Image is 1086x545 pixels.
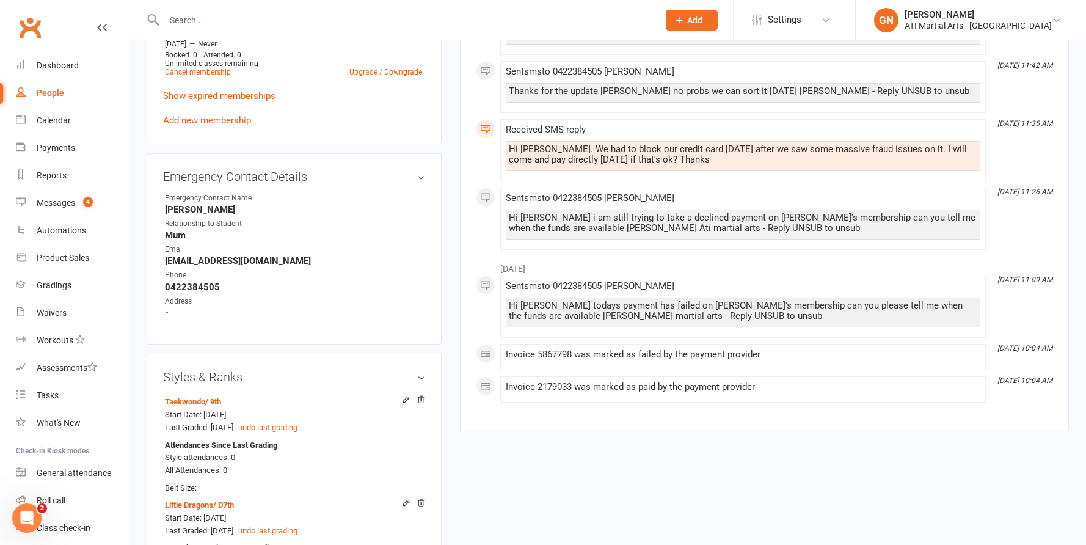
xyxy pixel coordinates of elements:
strong: - [165,307,425,318]
div: GN [874,8,898,32]
div: Address [165,296,266,307]
div: Product Sales [37,253,89,263]
div: Relationship to Student [165,218,266,230]
input: Search... [161,12,650,29]
a: Automations [16,217,129,244]
div: Invoice 5867798 was marked as failed by the payment provider [506,349,980,360]
span: Attended: 0 [203,51,241,59]
div: Tasks [37,390,59,400]
a: Little Dragons [165,500,234,510]
div: Invoice 2179033 was marked as paid by the payment provider [506,382,980,392]
div: Assessments [37,363,97,373]
a: Roll call [16,487,129,514]
i: [DATE] 10:04 AM [997,376,1052,385]
span: Sent sms to 0422384505 [PERSON_NAME] [506,280,674,291]
div: [PERSON_NAME] [905,9,1052,20]
a: Add new membership [163,115,251,126]
div: Thanks for the update [PERSON_NAME] no probs we can sort it [DATE] [PERSON_NAME] - Reply UNSUB to... [509,86,977,97]
a: Payments [16,134,129,162]
i: [DATE] 11:26 AM [997,188,1052,196]
a: Reports [16,162,129,189]
a: Upgrade / Downgrade [349,68,422,76]
strong: [PERSON_NAME] [165,204,425,215]
div: Automations [37,225,86,235]
li: [DATE] [476,256,1053,276]
div: Hi [PERSON_NAME]. We had to block our credit card [DATE] after we saw some massive fraud issues o... [509,144,977,165]
a: Class kiosk mode [16,514,129,542]
a: Cancel membership [165,68,231,76]
span: Booked: 0 [165,51,197,59]
div: — [162,39,425,49]
span: Sent sms to 0422384505 [PERSON_NAME] [506,192,674,203]
span: Style attendances: 0 [165,453,235,462]
span: Settings [768,6,801,34]
i: [DATE] 11:35 AM [997,119,1052,128]
div: Waivers [37,308,67,318]
a: People [16,79,129,107]
a: What's New [16,409,129,437]
a: Messages 4 [16,189,129,217]
a: Workouts [16,327,129,354]
a: General attendance kiosk mode [16,459,129,487]
strong: Attendances Since Last Grading [165,439,277,452]
button: undo last grading [238,525,297,538]
div: Payments [37,143,75,153]
a: Dashboard [16,52,129,79]
div: Hi [PERSON_NAME] todays payment has failed on [PERSON_NAME]'s membership can you please tell me w... [509,301,977,321]
a: Clubworx [15,12,45,43]
div: General attendance [37,468,111,478]
a: Calendar [16,107,129,134]
h3: Styles & Ranks [163,370,425,384]
span: Belt Size: [165,483,197,492]
span: / D7th [213,500,234,510]
span: [DATE] [165,40,186,48]
div: Dashboard [37,60,79,70]
div: ATI Martial Arts - [GEOGRAPHIC_DATA] [905,20,1052,31]
div: Gradings [37,280,71,290]
strong: 0422384505 [165,282,425,293]
div: Class check-in [37,523,90,533]
a: Taekwondo [165,397,221,406]
a: Tasks [16,382,129,409]
span: Never [198,40,217,48]
span: Last Graded: [DATE] [165,526,233,535]
div: Reports [37,170,67,180]
div: Calendar [37,115,71,125]
strong: Mum [165,230,425,241]
strong: [EMAIL_ADDRESS][DOMAIN_NAME] [165,255,425,266]
span: 4 [83,197,93,207]
button: Add [666,10,718,31]
div: Email [165,244,266,255]
span: All Attendances: 0 [165,466,227,475]
div: Roll call [37,496,65,505]
span: Unlimited classes remaining [165,59,258,68]
a: Product Sales [16,244,129,272]
button: undo last grading [238,422,297,434]
i: [DATE] 11:09 AM [997,276,1052,284]
div: People [37,88,64,98]
div: What's New [37,418,81,428]
span: Start Date: [DATE] [165,410,226,419]
a: Show expired memberships [163,90,275,101]
i: [DATE] 10:04 AM [997,344,1052,353]
span: Last Graded: [DATE] [165,423,233,432]
div: Phone [165,269,266,281]
a: Waivers [16,299,129,327]
div: Received SMS reply [506,125,980,135]
div: Emergency Contact Name [165,192,266,204]
span: Add [687,15,702,25]
span: / 9th [205,397,221,406]
div: Messages [37,198,75,208]
span: 2 [37,503,47,513]
div: Hi [PERSON_NAME] i am still trying to take a declined payment on [PERSON_NAME]'s membership can y... [509,213,977,233]
i: [DATE] 11:42 AM [997,61,1052,70]
span: Start Date: [DATE] [165,513,226,522]
a: Assessments [16,354,129,382]
h3: Emergency Contact Details [163,170,425,183]
iframe: Intercom live chat [12,503,42,533]
div: Workouts [37,335,73,345]
span: Sent sms to 0422384505 [PERSON_NAME] [506,66,674,77]
a: Gradings [16,272,129,299]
